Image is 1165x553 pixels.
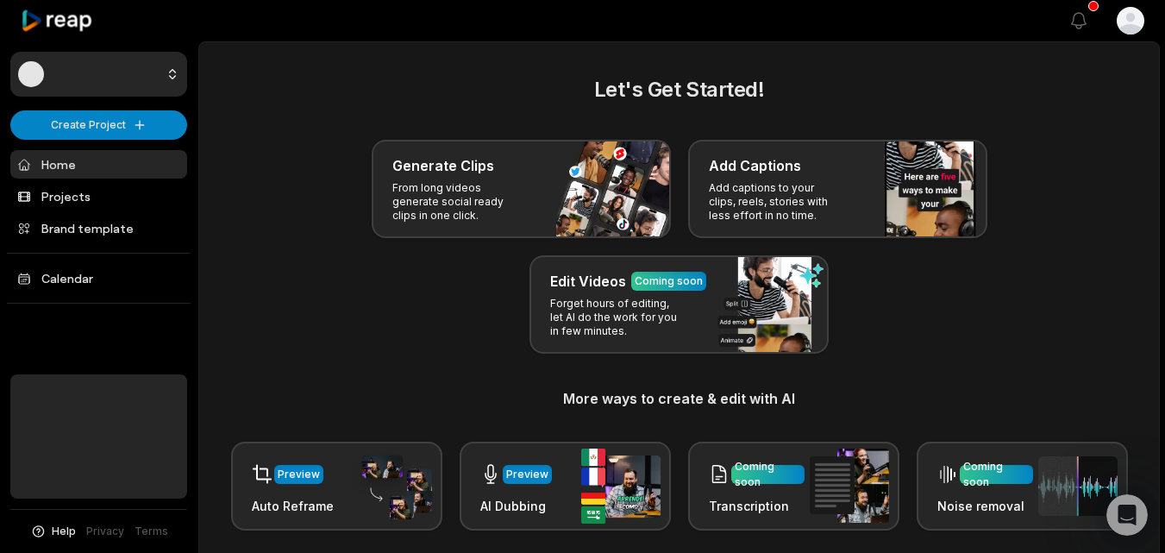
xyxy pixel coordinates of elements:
[581,449,661,524] img: ai_dubbing.png
[220,74,1138,105] h2: Let's Get Started!
[635,273,703,289] div: Coming soon
[10,150,187,179] a: Home
[1038,456,1118,516] img: noise_removal.png
[135,524,168,539] a: Terms
[392,181,526,223] p: From long videos generate social ready clips in one click.
[10,214,187,242] a: Brand template
[392,155,494,176] h3: Generate Clips
[735,459,801,490] div: Coming soon
[220,388,1138,409] h3: More ways to create & edit with AI
[550,271,626,292] h3: Edit Videos
[550,297,684,338] p: Forget hours of editing, let AI do the work for you in few minutes.
[30,524,76,539] button: Help
[709,155,801,176] h3: Add Captions
[252,497,334,515] h3: Auto Reframe
[963,459,1030,490] div: Coming soon
[10,182,187,211] a: Projects
[10,110,187,140] button: Create Project
[506,467,548,482] div: Preview
[810,449,889,523] img: transcription.png
[1106,494,1148,536] iframe: Intercom live chat
[353,453,432,520] img: auto_reframe.png
[278,467,320,482] div: Preview
[709,497,805,515] h3: Transcription
[52,524,76,539] span: Help
[709,181,842,223] p: Add captions to your clips, reels, stories with less effort in no time.
[480,497,552,515] h3: AI Dubbing
[937,497,1033,515] h3: Noise removal
[86,524,124,539] a: Privacy
[10,264,187,292] a: Calendar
